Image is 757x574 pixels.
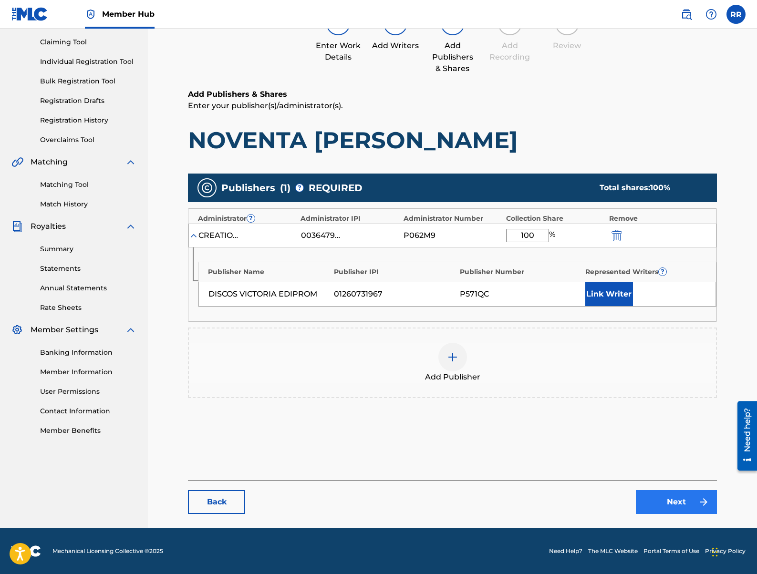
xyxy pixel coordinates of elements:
div: 01260731967 [334,288,455,300]
img: Royalties [11,221,23,232]
span: REQUIRED [309,181,363,195]
img: expand [125,324,136,336]
div: Publisher Name [208,267,329,277]
a: Registration History [40,115,136,125]
span: ? [659,268,666,276]
h1: NOVENTA [PERSON_NAME] [188,126,717,154]
img: 12a2ab48e56ec057fbd8.svg [612,230,622,241]
a: User Permissions [40,387,136,397]
div: Help [702,5,721,24]
span: Publishers [221,181,275,195]
a: Portal Terms of Use [643,547,699,555]
div: Administrator Number [404,214,501,224]
div: User Menu [726,5,746,24]
img: search [681,9,692,20]
div: Total shares: [600,182,698,194]
div: Represented Writers [585,267,706,277]
a: Banking Information [40,348,136,358]
div: Publisher IPI [334,267,455,277]
span: ? [296,184,303,192]
a: Public Search [677,5,696,24]
div: Review [543,40,591,51]
img: expand [125,221,136,232]
img: Member Settings [11,324,23,336]
span: Add Publisher [425,371,480,383]
img: MLC Logo [11,7,48,21]
img: help [705,9,717,20]
img: add [447,351,458,363]
span: Royalties [31,221,66,232]
iframe: Chat Widget [709,528,757,574]
span: % [549,229,558,242]
a: Summary [40,244,136,254]
div: Add Writers [372,40,419,51]
h6: Add Publishers & Shares [188,89,717,100]
span: ? [247,215,255,222]
iframe: Resource Center [730,398,757,474]
span: Member Settings [31,324,98,336]
a: Next [636,490,717,514]
img: publishers [201,182,213,194]
span: 100 % [650,183,670,192]
div: P571QC [460,288,581,300]
button: Link Writer [585,282,633,306]
a: Bulk Registration Tool [40,76,136,86]
a: Privacy Policy [705,547,746,555]
a: Member Information [40,367,136,377]
a: Registration Drafts [40,96,136,106]
div: Enter Work Details [314,40,362,63]
div: Collection Share [506,214,604,224]
div: Add Publishers & Shares [429,40,477,74]
span: Member Hub [102,9,155,20]
a: Annual Statements [40,283,136,293]
img: Matching [11,156,23,168]
a: Need Help? [549,547,582,555]
img: logo [11,545,41,557]
img: Top Rightsholder [85,9,96,20]
a: Member Benefits [40,426,136,436]
a: Contact Information [40,406,136,416]
img: expand-cell-toggle [189,231,198,240]
div: Remove [609,214,707,224]
div: Administrator [198,214,296,224]
span: Matching [31,156,68,168]
a: Claiming Tool [40,37,136,47]
a: Statements [40,264,136,274]
div: DISCOS VICTORIA EDIPROM [208,288,329,300]
a: Individual Registration Tool [40,57,136,67]
img: f7272a7cc735f4ea7f67.svg [698,496,709,508]
a: Match History [40,199,136,209]
a: Rate Sheets [40,303,136,313]
span: ( 1 ) [280,181,290,195]
span: Mechanical Licensing Collective © 2025 [52,547,163,555]
a: Back [188,490,245,514]
div: Administrator IPI [301,214,398,224]
p: Enter your publisher(s)/administrator(s). [188,100,717,112]
div: Drag [712,538,718,566]
img: expand [125,156,136,168]
div: Publisher Number [460,267,581,277]
div: Add Recording [486,40,534,63]
a: The MLC Website [588,547,638,555]
a: Overclaims Tool [40,135,136,145]
a: Matching Tool [40,180,136,190]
